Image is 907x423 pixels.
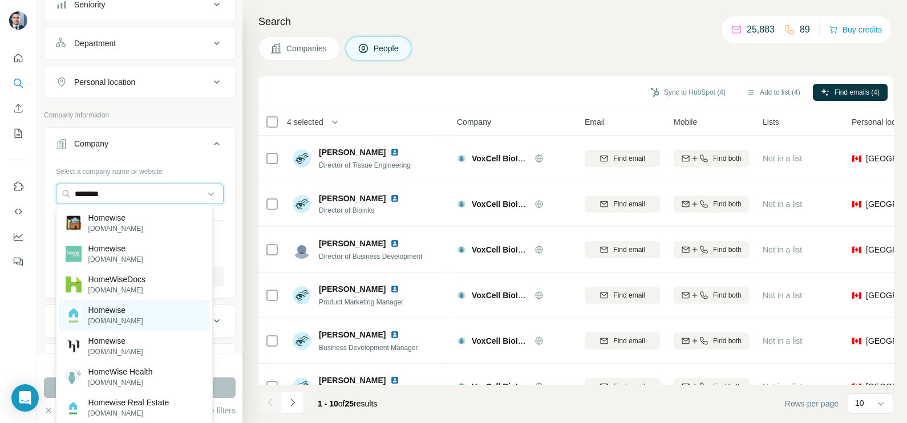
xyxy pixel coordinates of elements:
[613,199,645,209] span: Find email
[852,153,861,164] span: 🇨🇦
[585,241,660,258] button: Find email
[9,251,27,272] button: Feedback
[613,245,645,255] span: Find email
[319,205,413,215] span: Director of Bioinks
[9,176,27,197] button: Use Surfe on LinkedIn
[829,22,882,38] button: Buy credits
[390,194,399,203] img: LinkedIn logo
[674,241,749,258] button: Find both
[88,212,143,223] p: Homewise
[66,369,82,385] img: HomeWise Health
[585,196,660,213] button: Find email
[318,399,377,408] span: results
[319,375,386,386] span: [PERSON_NAME]
[287,116,323,128] span: 4 selected
[286,43,328,54] span: Companies
[457,154,466,163] img: Logo of VoxCell BioInnovation
[457,382,466,391] img: Logo of VoxCell BioInnovation
[763,382,802,391] span: Not in a list
[852,198,861,210] span: 🇨🇦
[319,238,386,249] span: [PERSON_NAME]
[852,381,861,392] span: 🇨🇦
[613,336,645,346] span: Find email
[44,130,235,162] button: Company
[852,290,861,301] span: 🇨🇦
[319,283,386,295] span: [PERSON_NAME]
[585,150,660,167] button: Find email
[293,377,311,396] img: Avatar
[88,377,153,388] p: [DOMAIN_NAME]
[472,382,556,391] span: VoxCell BioInnovation
[642,84,734,101] button: Sync to HubSpot (4)
[674,378,749,395] button: Find both
[44,110,236,120] p: Company information
[713,199,742,209] span: Find both
[9,123,27,144] button: My lists
[9,73,27,93] button: Search
[674,116,697,128] span: Mobile
[713,153,742,164] span: Find both
[674,332,749,349] button: Find both
[852,244,861,255] span: 🇨🇦
[88,347,143,357] p: [DOMAIN_NAME]
[44,307,235,335] button: Industry
[457,336,466,345] img: Logo of VoxCell BioInnovation
[390,148,399,157] img: LinkedIn logo
[319,161,411,169] span: Director of Tissue Engineering
[293,241,311,259] img: Avatar
[88,408,169,418] p: [DOMAIN_NAME]
[66,338,82,354] img: Homewise
[713,290,742,300] span: Find both
[390,376,399,385] img: LinkedIn logo
[472,200,556,209] span: VoxCell BioInnovation
[88,316,143,326] p: [DOMAIN_NAME]
[763,154,802,163] span: Not in a list
[785,398,839,409] span: Rows per page
[9,201,27,222] button: Use Surfe API
[88,223,143,234] p: [DOMAIN_NAME]
[56,162,224,177] div: Select a company name or website
[800,23,810,36] p: 89
[44,30,235,57] button: Department
[585,378,660,395] button: Find email
[390,284,399,294] img: LinkedIn logo
[44,405,76,416] button: Clear
[613,290,645,300] span: Find email
[88,335,143,347] p: Homewise
[293,332,311,350] img: Avatar
[457,116,491,128] span: Company
[852,335,861,347] span: 🇨🇦
[338,399,345,408] span: of
[11,384,39,412] div: Open Intercom Messenger
[472,291,556,300] span: VoxCell BioInnovation
[74,38,116,49] div: Department
[855,397,864,409] p: 10
[293,286,311,304] img: Avatar
[472,154,556,163] span: VoxCell BioInnovation
[738,84,808,101] button: Add to list (4)
[319,193,386,204] span: [PERSON_NAME]
[319,253,422,261] span: Director of Business Development
[44,68,235,96] button: Personal location
[763,291,802,300] span: Not in a list
[66,276,82,292] img: HomeWiseDocs
[74,76,135,88] div: Personal location
[763,200,802,209] span: Not in a list
[457,245,466,254] img: Logo of VoxCell BioInnovation
[74,138,108,149] div: Company
[472,245,556,254] span: VoxCell BioInnovation
[88,274,145,285] p: HomeWiseDocs
[585,287,660,304] button: Find email
[66,400,82,416] img: Homewise Real Estate
[713,336,742,346] span: Find both
[763,116,779,128] span: Lists
[613,381,645,392] span: Find email
[457,291,466,300] img: Logo of VoxCell BioInnovation
[713,381,742,392] span: Find both
[390,239,399,248] img: LinkedIn logo
[345,399,354,408] span: 25
[88,366,153,377] p: HomeWise Health
[88,243,143,254] p: Homewise
[585,332,660,349] button: Find email
[813,84,888,101] button: Find emails (4)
